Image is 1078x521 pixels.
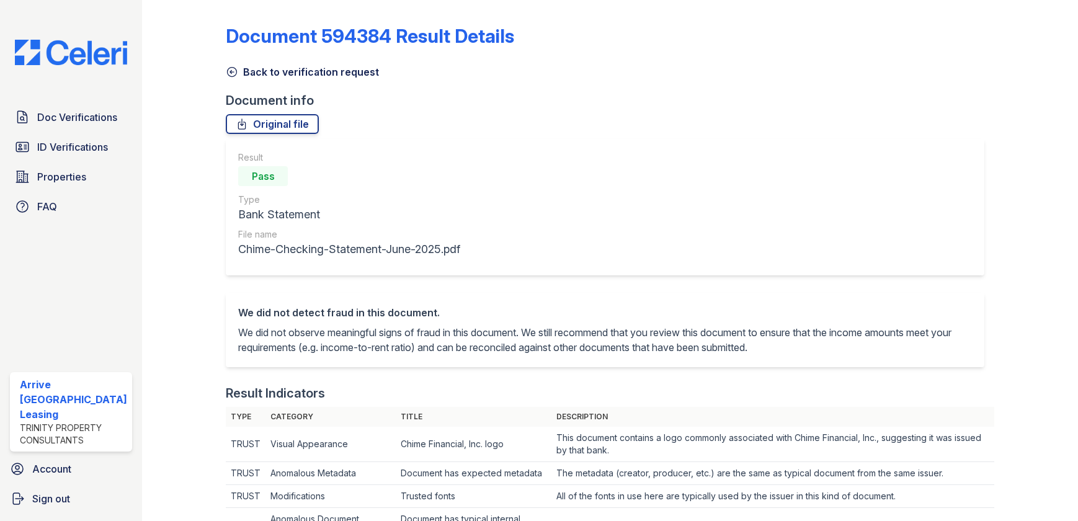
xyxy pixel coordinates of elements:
[5,456,137,481] a: Account
[396,485,551,508] td: Trusted fonts
[238,241,460,258] div: Chime-Checking-Statement-June-2025.pdf
[551,485,994,508] td: All of the fonts in use here are typically used by the issuer in this kind of document.
[226,427,265,462] td: TRUST
[551,427,994,462] td: This document contains a logo commonly associated with Chime Financial, Inc., suggesting it was i...
[396,462,551,485] td: Document has expected metadata
[226,65,379,79] a: Back to verification request
[32,491,70,506] span: Sign out
[238,206,460,223] div: Bank Statement
[5,40,137,65] img: CE_Logo_Blue-a8612792a0a2168367f1c8372b55b34899dd931a85d93a1a3d3e32e68fde9ad4.png
[5,486,137,511] a: Sign out
[226,485,265,508] td: TRUST
[37,169,86,184] span: Properties
[226,25,514,47] a: Document 594384 Result Details
[37,199,57,214] span: FAQ
[551,407,994,427] th: Description
[238,194,460,206] div: Type
[37,140,108,154] span: ID Verifications
[551,462,994,485] td: The metadata (creator, producer, etc.) are the same as typical document from the same issuer.
[238,325,972,355] p: We did not observe meaningful signs of fraud in this document. We still recommend that you review...
[20,422,127,447] div: Trinity Property Consultants
[238,228,460,241] div: File name
[20,377,127,422] div: Arrive [GEOGRAPHIC_DATA] Leasing
[10,194,132,219] a: FAQ
[10,164,132,189] a: Properties
[396,427,551,462] td: Chime Financial, Inc. logo
[37,110,117,125] span: Doc Verifications
[265,407,396,427] th: Category
[238,166,288,186] div: Pass
[226,462,265,485] td: TRUST
[32,461,71,476] span: Account
[226,92,994,109] div: Document info
[226,114,319,134] a: Original file
[396,407,551,427] th: Title
[265,462,396,485] td: Anomalous Metadata
[226,385,325,402] div: Result Indicators
[238,305,972,320] div: We did not detect fraud in this document.
[265,427,396,462] td: Visual Appearance
[10,105,132,130] a: Doc Verifications
[238,151,460,164] div: Result
[226,407,265,427] th: Type
[10,135,132,159] a: ID Verifications
[265,485,396,508] td: Modifications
